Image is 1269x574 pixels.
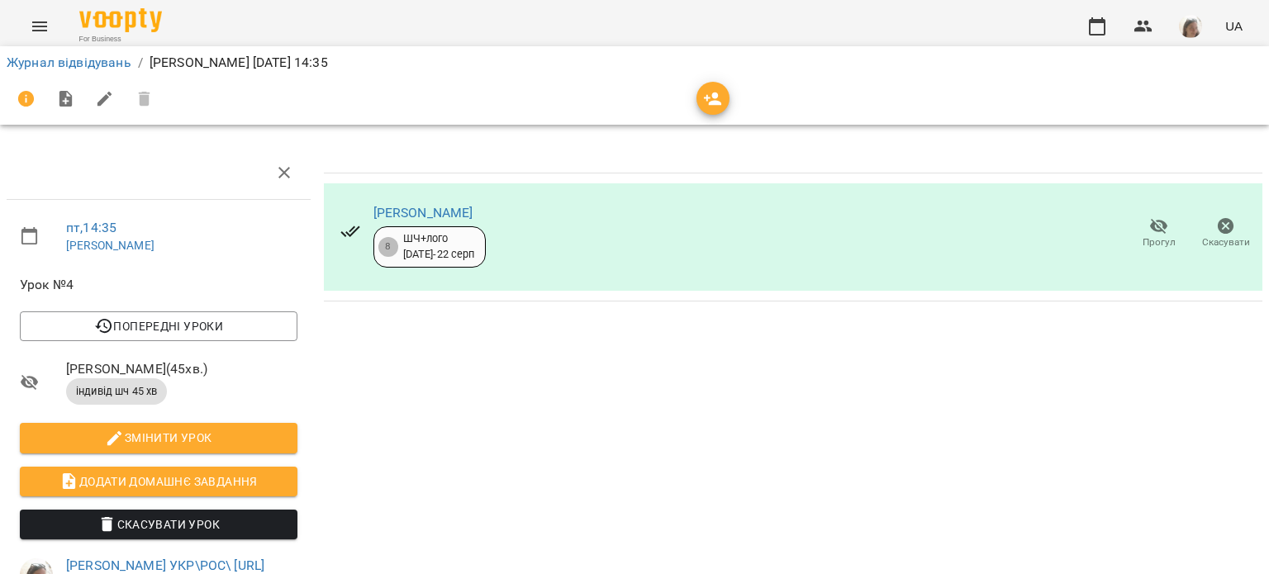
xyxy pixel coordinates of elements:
[1125,211,1192,257] button: Прогул
[403,231,475,262] div: ШЧ+лого [DATE] - 22 серп
[7,53,1262,73] nav: breadcrumb
[20,275,297,295] span: Урок №4
[1143,235,1176,249] span: Прогул
[66,384,167,399] span: індивід шч 45 хв
[1192,211,1259,257] button: Скасувати
[79,34,162,45] span: For Business
[373,205,473,221] a: [PERSON_NAME]
[20,510,297,539] button: Скасувати Урок
[1179,15,1202,38] img: 4795d6aa07af88b41cce17a01eea78aa.jpg
[33,515,284,534] span: Скасувати Урок
[66,220,116,235] a: пт , 14:35
[66,239,154,252] a: [PERSON_NAME]
[66,359,297,379] span: [PERSON_NAME] ( 45 хв. )
[20,467,297,496] button: Додати домашнє завдання
[20,423,297,453] button: Змінити урок
[20,7,59,46] button: Menu
[150,53,328,73] p: [PERSON_NAME] [DATE] 14:35
[1219,11,1249,41] button: UA
[378,237,398,257] div: 8
[138,53,143,73] li: /
[20,311,297,341] button: Попередні уроки
[1225,17,1243,35] span: UA
[33,428,284,448] span: Змінити урок
[33,472,284,491] span: Додати домашнє завдання
[1202,235,1250,249] span: Скасувати
[79,8,162,32] img: Voopty Logo
[7,55,131,70] a: Журнал відвідувань
[33,316,284,336] span: Попередні уроки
